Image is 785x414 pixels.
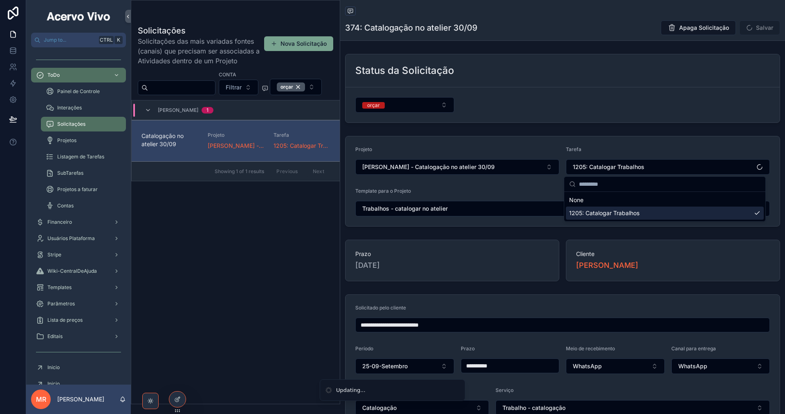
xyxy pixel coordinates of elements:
span: Painel de Controle [57,88,100,95]
img: App logo [45,10,112,23]
a: Contas [41,198,126,213]
button: Select Button [270,79,322,95]
span: WhatsApp [573,362,602,370]
span: Solicitado pelo cliente [355,305,406,311]
button: Jump to...CtrlK [31,33,126,47]
a: Parâmetros [31,296,126,311]
a: Catalogação no atelier 30/09Projeto[PERSON_NAME] - Catalogação no atelier 30/09Tarefa1205: Catalo... [132,120,340,161]
a: Usuários Plataforma [31,231,126,246]
span: Lista de preços [47,317,83,323]
a: Editais [31,329,126,344]
button: Select Button [355,358,454,374]
a: SubTarefas [41,166,126,180]
span: Interações [57,105,82,111]
span: K [115,37,122,43]
span: Templates [47,284,72,291]
span: Trabalhos - catalogar no atelier [362,205,448,213]
p: [PERSON_NAME] [57,395,104,403]
span: Projeto [208,132,264,138]
button: Select Button [671,358,770,374]
a: Início [31,376,126,391]
span: Trabalho - catalogação [502,404,565,412]
span: Prazo [461,345,475,352]
span: Parâmetros [47,300,75,307]
h1: 374: Catalogação no atelier 30/09 [345,22,478,33]
div: None [566,194,764,207]
button: Select Button [566,358,665,374]
span: SubTarefas [57,170,83,176]
span: Showing 1 of 1 results [215,168,264,175]
button: Select Button [566,159,770,175]
span: Financeiro [47,219,72,225]
button: Unselect ORCAR [277,82,305,91]
span: Editais [47,333,63,340]
span: Período [355,345,373,352]
a: Início [31,360,126,375]
span: [PERSON_NAME] - Catalogação no atelier 30/09 [362,163,495,171]
span: Apaga Solicitação [679,24,729,32]
div: orçar [367,102,380,109]
div: scrollable content [26,47,131,385]
button: Select Button [355,97,454,113]
span: Tarefa [274,132,330,138]
span: Cliente [576,250,770,258]
span: Prazo [355,250,549,258]
div: orçar [277,82,305,91]
span: Ctrl [99,36,114,44]
span: Stripe [47,252,61,258]
span: MR [36,394,46,404]
span: Catalogação [362,404,397,412]
span: Serviço [496,387,514,393]
span: Catalogação no atelier 30/09 [141,132,198,148]
span: Wiki-CentralDeAjuda [47,268,97,274]
span: Projetos a faturar [57,186,98,193]
div: 1 [206,107,209,114]
button: Select Button [355,159,559,175]
span: Início [47,381,60,387]
a: ToDo [31,68,126,82]
a: Stripe [31,247,126,262]
a: Templates [31,280,126,295]
a: Financeiro [31,215,126,229]
span: Usuários Plataforma [47,235,95,242]
a: Lista de preços [31,313,126,327]
span: Projeto [355,146,372,152]
a: Wiki-CentralDeAjuda [31,264,126,278]
span: Filtrar [226,83,242,91]
a: 1205: Catalogar Trabalhos [274,142,330,150]
span: Contas [57,203,74,209]
div: Updating... [336,386,366,394]
span: 1205: Catalogar Trabalhos [573,163,644,171]
div: Suggestions [564,192,765,221]
span: Meio de recebimento [566,345,615,352]
label: Conta [219,71,236,78]
span: [DATE] [355,260,549,271]
span: Template para o Projeto [355,188,411,194]
span: ToDo [47,72,60,78]
span: 1205: Catalogar Trabalhos [569,209,639,217]
span: Início [47,364,60,371]
span: WhatsApp [678,362,707,370]
span: Tarefa [566,146,581,152]
a: Projetos [41,133,126,148]
button: Nova Solicitação [264,36,333,51]
a: [PERSON_NAME] - Catalogação no atelier 30/09 [208,142,264,150]
a: Interações [41,100,126,115]
a: Listagem de Tarefas [41,149,126,164]
a: Projetos a faturar [41,182,126,197]
a: Painel de Controle [41,84,126,99]
span: Solicitações [57,121,85,127]
button: Select Button [355,201,770,216]
h2: Status da Solicitação [355,64,454,77]
h1: Solicitações [138,25,272,36]
span: Listagem de Tarefas [57,154,104,160]
span: Projetos [57,137,76,144]
a: Solicitações [41,117,126,131]
span: Jump to... [44,37,96,43]
span: 25-09-Setembro [362,362,408,370]
a: [PERSON_NAME] [576,260,638,271]
span: Canal para entrega [671,345,716,352]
